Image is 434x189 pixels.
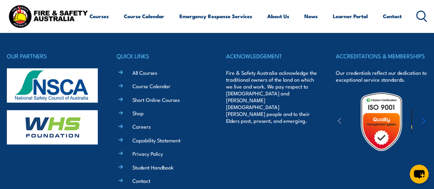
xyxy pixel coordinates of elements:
[117,51,208,61] h4: QUICK LINKS
[333,8,368,24] a: Learner Portal
[132,69,157,76] a: All Courses
[132,137,180,144] a: Capability Statement
[383,8,402,24] a: Contact
[226,69,318,124] p: Fire & Safety Australia acknowledge the traditional owners of the land on which we live and work....
[351,92,411,152] img: Untitled design (19)
[132,150,163,157] a: Privacy Policy
[90,8,109,24] a: Courses
[124,8,164,24] a: Course Calendar
[336,51,427,61] h4: ACCREDITATIONS & MEMBERSHIPS
[267,8,289,24] a: About Us
[336,69,427,83] p: Our credentials reflect our dedication to exceptional service standards.
[226,51,318,61] h4: ACKNOWLEDGEMENT
[132,123,151,130] a: Careers
[7,68,98,103] img: nsca-logo-footer
[304,8,318,24] a: News
[7,51,98,61] h4: OUR PARTNERS
[132,109,144,117] a: Shop
[410,165,429,184] button: chat-button
[132,164,174,171] a: Student Handbook
[7,110,98,144] img: whs-logo-footer
[132,177,150,184] a: Contact
[132,96,180,103] a: Short Online Courses
[132,82,171,90] a: Course Calendar
[179,8,252,24] a: Emergency Response Services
